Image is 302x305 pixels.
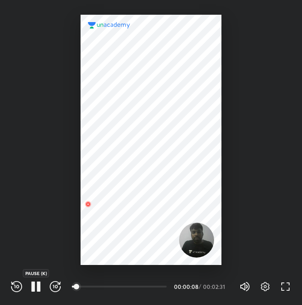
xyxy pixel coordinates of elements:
[88,22,130,29] img: logo.2a7e12a2.svg
[82,199,93,210] img: wMgqJGBwKWe8AAAAABJRU5ErkJggg==
[203,284,228,289] div: 00:02:31
[199,284,201,289] div: /
[23,269,49,277] div: PAUSE (K)
[174,284,197,289] div: 00:00:08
